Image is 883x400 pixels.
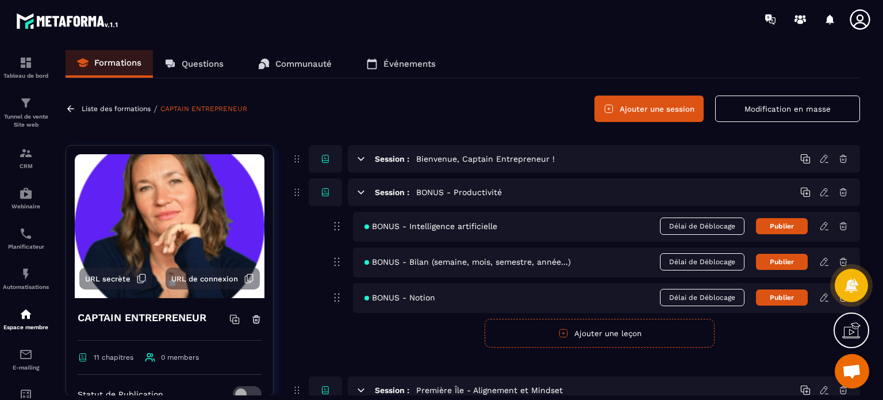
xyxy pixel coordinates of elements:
img: logo [16,10,120,31]
span: BONUS - Bilan (semaine, mois, semestre, année...) [364,257,571,266]
img: formation [19,96,33,110]
p: Espace membre [3,324,49,330]
span: 0 members [161,353,199,361]
p: Communauté [275,59,332,69]
h5: BONUS - Productivité [416,186,502,198]
h6: Session : [375,154,409,163]
a: Formations [66,50,153,78]
a: Événements [355,50,447,78]
img: automations [19,267,33,281]
button: Publier [756,218,808,234]
a: formationformationTunnel de vente Site web [3,87,49,138]
a: automationsautomationsWebinaire [3,178,49,218]
a: schedulerschedulerPlanificateur [3,218,49,258]
span: URL secrète [85,275,130,283]
h6: Session : [375,188,409,197]
p: Statut de Publication [78,390,163,399]
button: URL secrète [79,268,152,289]
p: Formations [94,58,141,68]
span: BONUS - Intelligence artificielle [364,222,497,231]
p: Automatisations [3,284,49,290]
h4: CAPTAIN ENTREPRENEUR [78,310,206,326]
h6: Session : [375,386,409,395]
img: automations [19,307,33,321]
a: Communauté [247,50,343,78]
p: E-mailing [3,364,49,371]
span: URL de connexion [171,275,238,283]
p: Questions [182,59,224,69]
button: URL de connexion [166,268,260,289]
a: formationformationCRM [3,138,49,178]
h5: Bienvenue, Captain Entrepreneur ! [416,153,555,165]
button: Ajouter une session [594,96,704,122]
p: Événements [383,59,436,69]
a: Liste des formations [82,105,151,113]
button: Ajouter une leçon [485,319,715,348]
span: / [153,104,158,115]
span: BONUS - Notion [364,293,435,302]
button: Modification en masse [715,96,860,122]
p: Planificateur [3,243,49,250]
div: Ouvrir le chat [835,354,869,388]
p: Tunnel de vente Site web [3,113,49,129]
a: formationformationTableau de bord [3,47,49,87]
span: Délai de Déblocage [660,289,744,306]
img: background [75,154,264,298]
img: formation [19,146,33,160]
span: Délai de Déblocage [660,253,744,271]
h5: Première Île - Alignement et Mindset [416,384,563,396]
button: Publier [756,289,808,306]
a: CAPTAIN ENTREPRENEUR [160,105,247,113]
p: Tableau de bord [3,73,49,79]
img: automations [19,186,33,200]
img: formation [19,56,33,70]
button: Publier [756,254,808,270]
span: 11 chapitres [94,353,133,361]
span: Délai de Déblocage [660,218,744,235]
a: emailemailE-mailing [3,339,49,379]
img: scheduler [19,227,33,241]
img: email [19,348,33,361]
p: Webinaire [3,203,49,209]
a: automationsautomationsEspace membre [3,299,49,339]
a: automationsautomationsAutomatisations [3,258,49,299]
a: Questions [153,50,235,78]
p: CRM [3,163,49,169]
